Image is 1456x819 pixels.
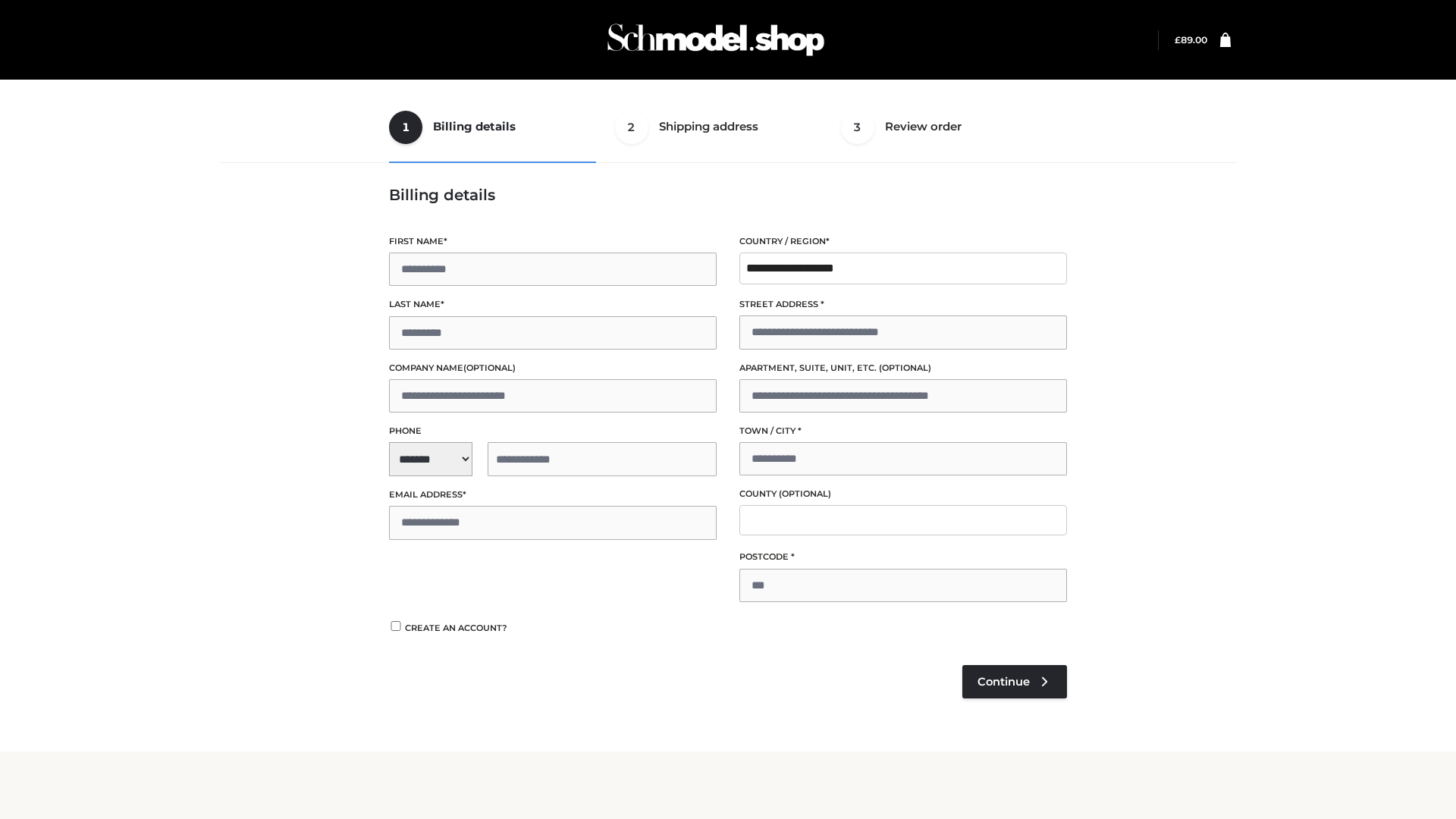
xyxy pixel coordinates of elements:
[1175,34,1181,45] span: £
[405,623,507,633] span: Create an account?
[739,487,1067,501] label: County
[739,297,1067,312] label: Street address
[389,234,717,249] label: First name
[389,424,717,438] label: Phone
[389,488,717,502] label: Email address
[739,361,1067,375] label: Apartment, suite, unit, etc.
[1175,34,1207,45] bdi: 89.00
[977,675,1030,689] span: Continue
[389,297,717,312] label: Last name
[463,362,516,373] span: (optional)
[389,361,717,375] label: Company name
[739,234,1067,249] label: Country / Region
[389,186,1067,204] h3: Billing details
[779,488,831,499] span: (optional)
[389,621,403,631] input: Create an account?
[962,665,1067,698] a: Continue
[1175,34,1207,45] a: £89.00
[739,424,1067,438] label: Town / City
[739,550,1067,564] label: Postcode
[879,362,931,373] span: (optional)
[602,10,830,70] img: Schmodel Admin 964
